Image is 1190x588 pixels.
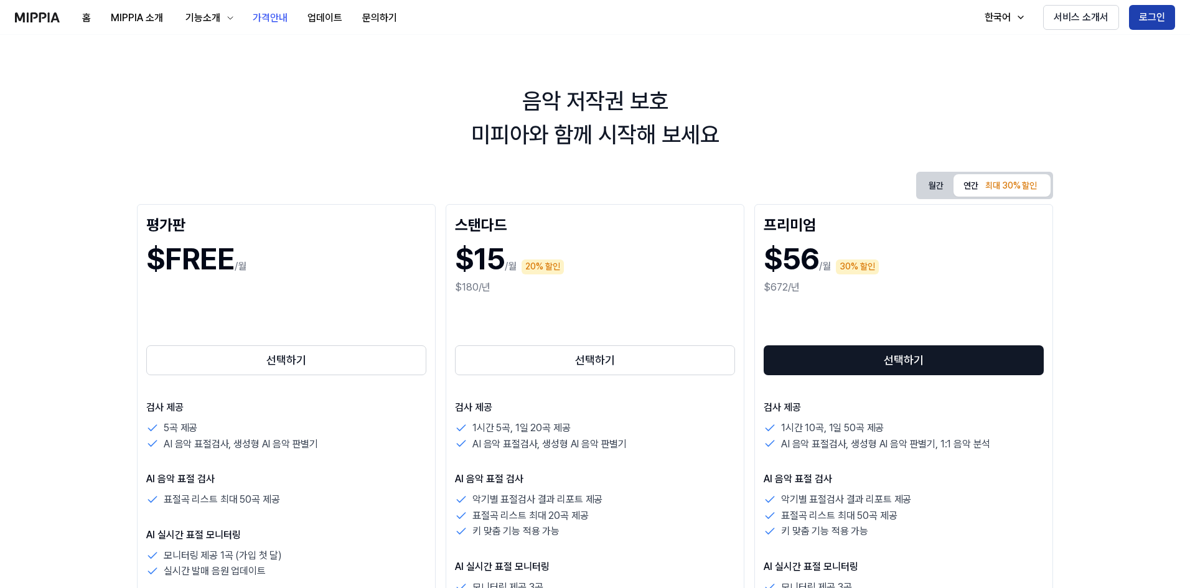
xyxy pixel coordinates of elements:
[764,343,1044,378] a: 선택하기
[764,472,1044,487] p: AI 음악 표절 검사
[764,280,1044,295] div: $672/년
[146,238,235,280] h1: $FREE
[836,259,879,274] div: 30% 할인
[455,238,505,280] h1: $15
[243,6,297,30] button: 가격안내
[781,523,868,539] p: 키 맞춤 기능 적용 가능
[164,548,282,564] p: 모니터링 제공 1곡 (가입 첫 달)
[764,238,819,280] h1: $56
[472,492,602,508] p: 악기별 표절검사 결과 리포트 제공
[297,1,352,35] a: 업데이트
[455,400,735,415] p: 검사 제공
[146,472,426,487] p: AI 음악 표절 검사
[455,559,735,574] p: AI 실시간 표절 모니터링
[235,259,246,274] p: /월
[146,213,426,233] div: 평가판
[455,213,735,233] div: 스탠다드
[146,400,426,415] p: 검사 제공
[243,1,297,35] a: 가격안내
[764,213,1044,233] div: 프리미엄
[472,508,588,524] p: 표절곡 리스트 최대 20곡 제공
[472,420,570,436] p: 1시간 5곡, 1일 20곡 제공
[183,11,223,26] div: 기능소개
[919,176,953,195] button: 월간
[764,400,1044,415] p: 검사 제공
[146,345,426,375] button: 선택하기
[472,436,627,452] p: AI 음악 표절검사, 생성형 AI 음악 판별기
[781,508,897,524] p: 표절곡 리스트 최대 50곡 제공
[455,345,735,375] button: 선택하기
[15,12,60,22] img: logo
[173,6,243,30] button: 기능소개
[764,345,1044,375] button: 선택하기
[982,10,1013,25] div: 한국어
[953,174,1051,197] button: 연간
[781,492,911,508] p: 악기별 표절검사 결과 리포트 제공
[972,5,1033,30] button: 한국어
[72,6,101,30] button: 홈
[164,436,318,452] p: AI 음악 표절검사, 생성형 AI 음악 판별기
[146,528,426,543] p: AI 실시간 표절 모니터링
[1129,5,1175,30] button: 로그인
[982,179,1041,194] div: 최대 30% 할인
[146,343,426,378] a: 선택하기
[522,259,564,274] div: 20% 할인
[781,420,884,436] p: 1시간 10곡, 1일 50곡 제공
[455,280,735,295] div: $180/년
[455,472,735,487] p: AI 음악 표절 검사
[455,343,735,378] a: 선택하기
[297,6,352,30] button: 업데이트
[472,523,560,539] p: 키 맞춤 기능 적용 가능
[101,6,173,30] button: MIPPIA 소개
[164,492,279,508] p: 표절곡 리스트 최대 50곡 제공
[164,563,266,579] p: 실시간 발매 음원 업데이트
[781,436,990,452] p: AI 음악 표절검사, 생성형 AI 음악 판별기, 1:1 음악 분석
[1043,5,1119,30] button: 서비스 소개서
[505,259,517,274] p: /월
[819,259,831,274] p: /월
[352,6,407,30] button: 문의하기
[164,420,197,436] p: 5곡 제공
[764,559,1044,574] p: AI 실시간 표절 모니터링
